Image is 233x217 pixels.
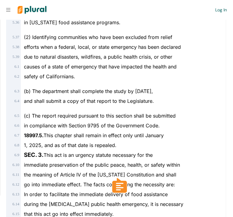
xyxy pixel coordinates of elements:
span: 6 . 11 [13,172,19,177]
span: during the [MEDICAL_DATA] public health emergency, it is necessary [24,201,183,207]
strong: SEC. 3. [24,151,44,158]
img: Logo for Plural [13,0,51,20]
span: 6 . 4 [14,99,19,103]
span: 6 . 1 [14,64,19,69]
a: Log In [215,7,227,13]
span: (c) The report required pursuant to this section shall be submitted [24,113,176,119]
span: causes of a state of emergency that have impacted the health and [24,64,177,70]
span: 6 . 2 [14,74,19,79]
span: This act is an urgency statute necessary for the [24,152,153,158]
span: 1, 2025, and as of that date is repealed. [24,142,116,148]
span: in [US_STATE] food assistance programs. [24,19,120,25]
span: 6 . 9 [14,153,19,157]
span: (b) The department shall complete the study by [DATE], [24,88,153,94]
span: go into immediate effect. The facts constituting the necessity are: [24,181,175,188]
span: 6 . 5 [14,114,19,118]
span: 5 . 37 [13,35,19,39]
span: and shall submit a copy of that report to the Legislature. [24,98,154,104]
span: 6 . 3 [14,89,19,93]
span: 5 . 36 [13,20,19,25]
span: 6 . 12 [13,182,19,187]
span: 6 . 6 [14,123,19,128]
span: This chapter shall remain in effect only until January [24,132,164,138]
span: 5 . 39 [13,55,19,59]
span: due to natural disasters, wildfires, a public health crisis, or other [24,54,172,60]
strong: 18997.5. [24,132,44,138]
span: the meaning of Article IV of the [US_STATE] Constitution and shall [24,172,176,178]
span: 6 . 13 [13,192,19,196]
span: safety of Californians. [24,73,75,79]
span: immediate preservation of the public peace, health, or safety within [24,162,180,168]
span: in compliance with Section 9795 of the Government Code. [24,122,160,129]
span: that this act go into effect immediately. [24,211,114,217]
span: 6 . 15 [13,212,19,216]
span: 6 . 10 [13,163,19,167]
span: 6 . 7 [14,133,19,138]
span: (2) Identifying communities who have been excluded from relief [24,34,172,40]
span: 6 . 8 [14,143,19,147]
span: 5 . 38 [13,45,19,49]
span: In order to facilitate the immediate delivery of food assistance [24,191,168,197]
span: 6 . 14 [13,202,19,206]
span: efforts when a federal, local, or state emergency has been declared [24,44,181,50]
